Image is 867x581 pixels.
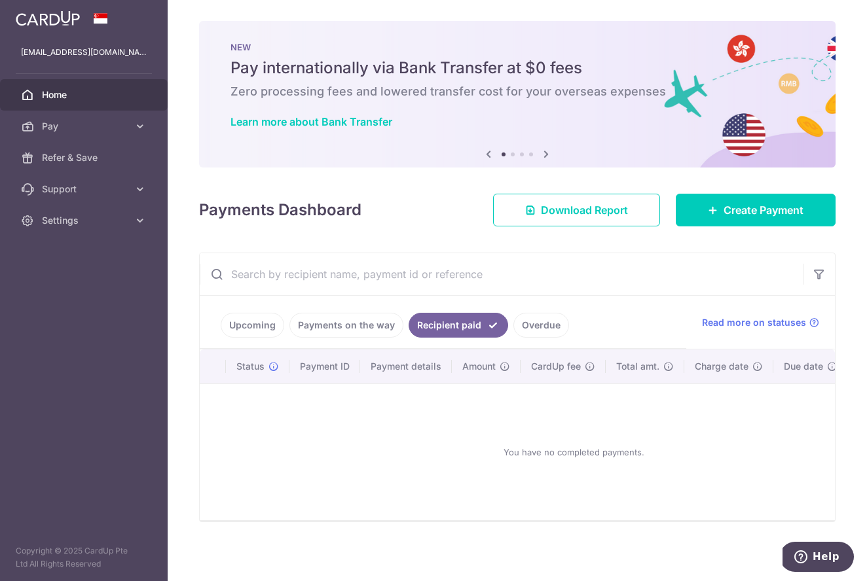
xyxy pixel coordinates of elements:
[360,349,452,383] th: Payment details
[42,151,128,164] span: Refer & Save
[493,194,660,226] a: Download Report
[724,202,803,218] span: Create Payment
[199,21,836,167] img: Bank transfer banner
[616,360,659,373] span: Total amt.
[531,360,581,373] span: CardUp fee
[702,316,806,329] span: Read more on statuses
[42,120,128,133] span: Pay
[16,10,80,26] img: CardUp
[513,313,569,338] a: Overdue
[231,58,804,79] h5: Pay internationally via Bank Transfer at $0 fees
[42,183,128,196] span: Support
[462,360,496,373] span: Amount
[221,313,284,338] a: Upcoming
[199,198,361,222] h4: Payments Dashboard
[42,88,128,101] span: Home
[541,202,628,218] span: Download Report
[289,313,403,338] a: Payments on the way
[695,360,748,373] span: Charge date
[231,84,804,99] h6: Zero processing fees and lowered transfer cost for your overseas expenses
[231,115,392,128] a: Learn more about Bank Transfer
[231,42,804,52] p: NEW
[784,360,823,373] span: Due date
[236,360,265,373] span: Status
[783,542,854,574] iframe: Opens a widget where you can find more information
[21,46,147,59] p: [EMAIL_ADDRESS][DOMAIN_NAME]
[200,253,803,295] input: Search by recipient name, payment id or reference
[42,214,128,227] span: Settings
[702,316,819,329] a: Read more on statuses
[289,349,360,383] th: Payment ID
[409,313,508,338] a: Recipient paid
[676,194,836,226] a: Create Payment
